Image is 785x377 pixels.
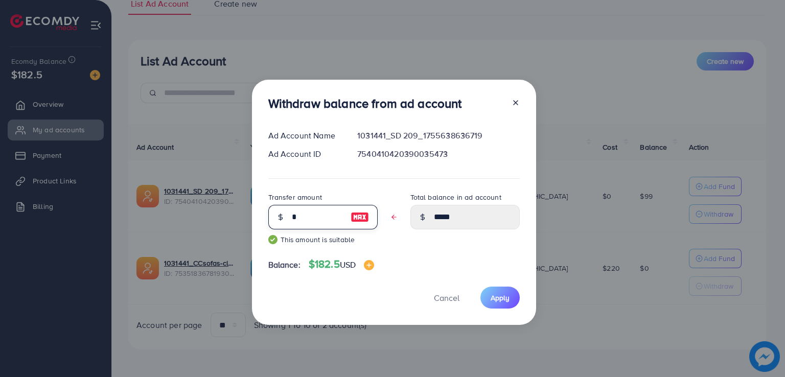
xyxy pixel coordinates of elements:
[434,292,459,303] span: Cancel
[349,148,527,160] div: 7540410420390035473
[410,192,501,202] label: Total balance in ad account
[340,259,356,270] span: USD
[268,235,278,244] img: guide
[268,192,322,202] label: Transfer amount
[309,258,374,271] h4: $182.5
[260,130,350,142] div: Ad Account Name
[260,148,350,160] div: Ad Account ID
[491,293,510,303] span: Apply
[268,234,378,245] small: This amount is suitable
[480,287,520,309] button: Apply
[364,260,374,270] img: image
[351,211,369,223] img: image
[421,287,472,309] button: Cancel
[268,259,301,271] span: Balance:
[268,96,462,111] h3: Withdraw balance from ad account
[349,130,527,142] div: 1031441_SD 209_1755638636719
